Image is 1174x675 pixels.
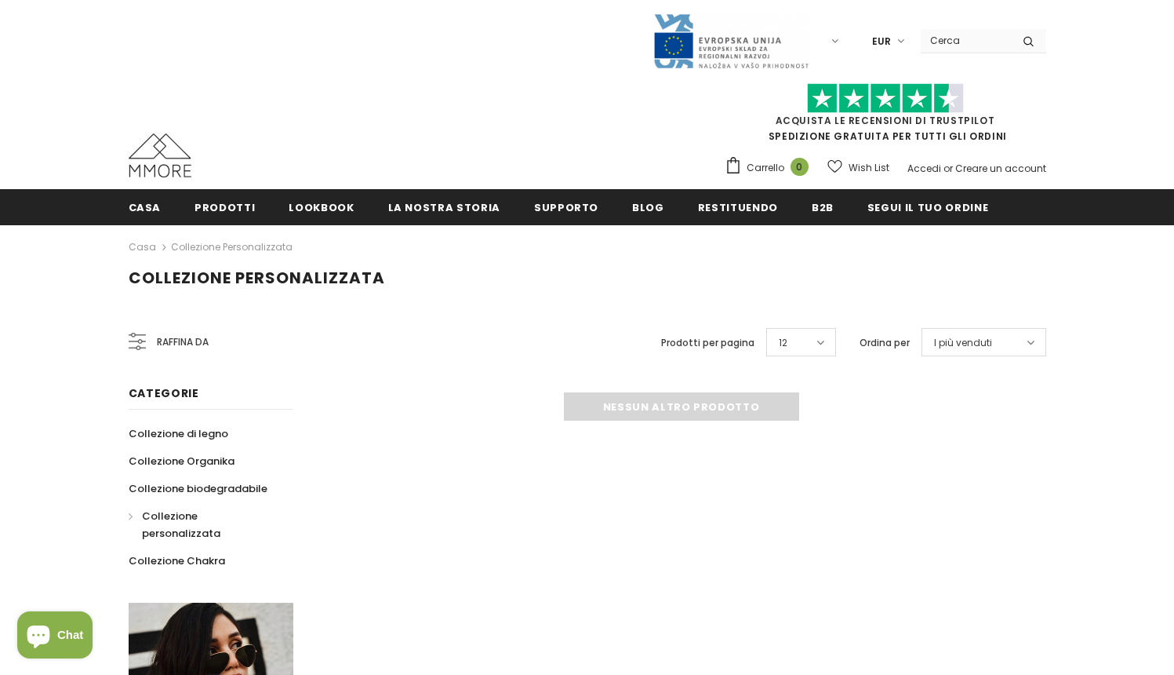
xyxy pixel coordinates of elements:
[534,189,598,224] a: supporto
[867,200,988,215] span: Segui il tuo ordine
[129,189,162,224] a: Casa
[872,34,891,49] span: EUR
[129,553,225,568] span: Collezione Chakra
[849,160,889,176] span: Wish List
[129,481,267,496] span: Collezione biodegradabile
[289,189,354,224] a: Lookbook
[779,335,787,351] span: 12
[171,240,293,254] a: Collezione personalizzata
[812,189,834,224] a: B2B
[827,154,889,181] a: Wish List
[129,200,162,215] span: Casa
[747,160,784,176] span: Carrello
[943,162,953,175] span: or
[698,189,778,224] a: Restituendo
[129,133,191,177] img: Casi MMORE
[534,200,598,215] span: supporto
[934,335,992,351] span: I più venduti
[652,34,809,47] a: Javni Razpis
[194,189,255,224] a: Prodotti
[129,420,228,447] a: Collezione di legno
[907,162,941,175] a: Accedi
[661,335,754,351] label: Prodotti per pagina
[725,90,1046,143] span: SPEDIZIONE GRATUITA PER TUTTI GLI ORDINI
[129,426,228,441] span: Collezione di legno
[129,502,276,547] a: Collezione personalizzata
[791,158,809,176] span: 0
[652,13,809,70] img: Javni Razpis
[129,454,234,469] span: Collezione Organika
[129,547,225,575] a: Collezione Chakra
[921,29,1011,52] input: Search Site
[129,447,234,475] a: Collezione Organika
[142,509,220,541] span: Collezione personalizzata
[955,162,1046,175] a: Creare un account
[157,334,209,351] span: Raffina da
[194,200,255,215] span: Prodotti
[698,200,778,215] span: Restituendo
[129,238,156,257] a: Casa
[812,200,834,215] span: B2B
[776,114,995,127] a: Acquista le recensioni di TrustPilot
[289,200,354,215] span: Lookbook
[632,189,664,224] a: Blog
[807,83,964,114] img: Fidati di Pilot Stars
[129,267,385,289] span: Collezione personalizzata
[388,200,500,215] span: La nostra storia
[13,611,97,662] inbox-online-store-chat: Shopify online store chat
[867,189,988,224] a: Segui il tuo ordine
[129,475,267,502] a: Collezione biodegradabile
[388,189,500,224] a: La nostra storia
[860,335,910,351] label: Ordina per
[725,156,816,180] a: Carrello 0
[632,200,664,215] span: Blog
[129,385,199,401] span: Categorie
